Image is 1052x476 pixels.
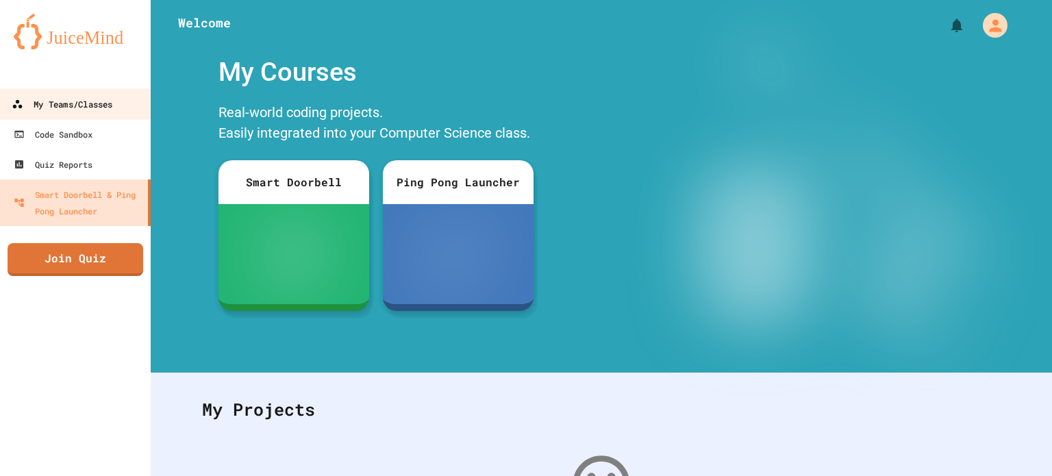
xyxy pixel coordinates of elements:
[923,14,968,37] div: My Notifications
[383,160,534,204] div: Ping Pong Launcher
[643,46,1010,359] img: banner-image-my-projects.png
[188,383,1014,436] div: My Projects
[218,160,369,204] div: Smart Doorbell
[968,10,1011,41] div: My Account
[212,99,540,150] div: Real-world coding projects. Easily integrated into your Computer Science class.
[428,227,489,281] img: ppl-with-ball.png
[8,243,143,276] a: Join Quiz
[12,96,112,113] div: My Teams/Classes
[14,126,92,142] div: Code Sandbox
[14,186,142,219] div: Smart Doorbell & Ping Pong Launcher
[14,14,137,49] img: logo-orange.svg
[275,227,314,281] img: sdb-white.svg
[212,46,540,99] div: My Courses
[14,156,92,173] div: Quiz Reports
